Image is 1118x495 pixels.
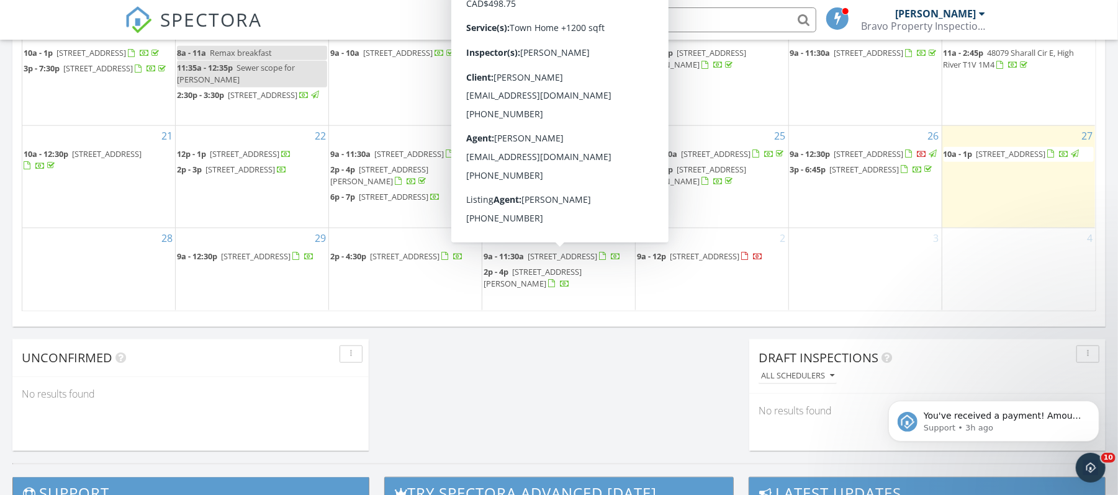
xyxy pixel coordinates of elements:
a: 2p - 5:30p [STREET_ADDRESS][PERSON_NAME] [637,164,746,187]
a: 2p - 4p [STREET_ADDRESS][PERSON_NAME] [484,265,634,292]
a: Go to September 23, 2025 [466,126,482,146]
a: Go to September 30, 2025 [466,228,482,248]
span: 12p - 1p [177,148,206,159]
a: 2:30p - 3:30p [STREET_ADDRESS] [177,88,327,103]
span: [STREET_ADDRESS] [523,47,593,58]
a: 9a - 12:30p [STREET_ADDRESS] [177,249,327,264]
td: Go to September 17, 2025 [482,24,636,125]
a: 4p - 7:30p [STREET_ADDRESS] [484,46,634,61]
a: 11a - 2:45p 48079 Sharall Cir E, High River T1V 1M4 [944,47,1075,70]
a: 2p - 4p [STREET_ADDRESS][PERSON_NAME] [484,266,582,289]
td: Go to October 1, 2025 [482,228,636,310]
span: SPECTORA [161,6,263,32]
span: [STREET_ADDRESS] [72,148,142,159]
a: 9a - 10a [STREET_ADDRESS] [330,46,480,61]
span: [STREET_ADDRESS] [528,251,597,262]
a: Go to October 2, 2025 [778,228,788,248]
span: 10a - 12:30p [24,148,68,159]
span: Sewer scope for [PERSON_NAME] [177,62,295,85]
span: 1p - 4:30p [637,47,673,58]
span: [STREET_ADDRESS] [363,47,433,58]
a: 2p - 3p [STREET_ADDRESS] [177,163,327,177]
span: [STREET_ADDRESS] [56,47,126,58]
input: Search everything... [568,7,816,32]
span: [STREET_ADDRESS] [221,251,291,262]
a: 2p - 4:30p [STREET_ADDRESS] [330,251,463,262]
a: 10a - 1p [STREET_ADDRESS] [24,46,174,61]
span: [STREET_ADDRESS] [359,191,428,202]
a: 6p - 7p [STREET_ADDRESS] [330,191,440,202]
a: Go to September 21, 2025 [159,126,175,146]
a: 9a - 11:30a [STREET_ADDRESS] [790,46,940,61]
a: 10a - 12:30p [STREET_ADDRESS] [24,147,174,174]
a: 3p - 6:45p [STREET_ADDRESS] [790,163,940,177]
div: [PERSON_NAME] [896,7,976,20]
div: Bravo Property Inspections [862,20,986,32]
a: Go to October 4, 2025 [1084,228,1095,248]
td: Go to September 21, 2025 [22,125,176,228]
td: Go to October 3, 2025 [788,228,942,310]
td: Go to September 15, 2025 [176,24,329,125]
a: 11a - 2:45p 48079 Sharall Cir E, High River T1V 1M4 [944,46,1094,73]
span: 2p - 3p [177,164,202,175]
a: Go to September 28, 2025 [159,228,175,248]
a: 12p - 1p [STREET_ADDRESS] [177,147,327,162]
span: 10 [1101,453,1116,463]
a: 9a - 11:30a [STREET_ADDRESS] [637,148,786,159]
a: Go to September 29, 2025 [312,228,328,248]
a: 10a - 1p [STREET_ADDRESS] [24,47,161,58]
span: [STREET_ADDRESS] [228,89,297,100]
a: 4p - 7:30p [STREET_ADDRESS] [484,47,628,58]
span: 11a - 2:45p [944,47,984,58]
a: 3p - 7:30p [STREET_ADDRESS] [24,61,174,76]
span: [STREET_ADDRESS] [374,148,444,159]
a: 1p - 4:30p [STREET_ADDRESS][PERSON_NAME] [637,47,746,70]
span: 9a - 11:30a [484,251,524,262]
span: [STREET_ADDRESS] [681,148,751,159]
a: 9a - 12:30p [STREET_ADDRESS] [790,147,940,162]
span: 4p - 7:30p [484,47,520,58]
span: 9a - 12:30p [484,148,524,159]
a: Go to September 25, 2025 [772,126,788,146]
td: Go to September 30, 2025 [329,228,482,310]
span: 2:30p - 3:30p [177,89,224,100]
span: 2p - 4:30p [330,251,366,262]
span: 9a - 11:30a [637,148,677,159]
span: 10a - 1p [944,148,973,159]
span: 48079 Sharall Cir E, High River T1V 1M4 [944,47,1075,70]
td: Go to October 4, 2025 [942,228,1095,310]
img: The Best Home Inspection Software - Spectora [125,6,152,33]
span: 2p - 4p [484,266,508,277]
a: 2p - 3p [STREET_ADDRESS] [177,164,287,175]
td: Go to September 24, 2025 [482,125,636,228]
a: 9a - 12p [STREET_ADDRESS] [637,251,763,262]
span: [STREET_ADDRESS] [834,47,904,58]
span: Unconfirmed [22,349,112,366]
span: [STREET_ADDRESS][PERSON_NAME] [330,164,428,187]
a: 9a - 12:30p [STREET_ADDRESS] [177,251,314,262]
a: Go to September 22, 2025 [312,126,328,146]
a: 2p - 4:30p [STREET_ADDRESS] [330,249,480,264]
iframe: Intercom live chat [1076,453,1106,483]
span: 9a - 10a [330,47,359,58]
td: Go to September 19, 2025 [788,24,942,125]
td: Go to September 27, 2025 [942,125,1095,228]
span: 9a - 11:30a [790,47,831,58]
a: 9a - 12p [STREET_ADDRESS] [637,249,787,264]
div: No results found [749,394,1106,427]
span: 10a - 1p [24,47,53,58]
td: Go to October 2, 2025 [635,228,788,310]
span: [STREET_ADDRESS] [976,148,1046,159]
span: 9a - 11:30a [330,148,371,159]
td: Go to September 25, 2025 [635,125,788,228]
a: 9a - 10a [STREET_ADDRESS] [330,47,456,58]
td: Go to September 23, 2025 [329,125,482,228]
a: 10a - 1p [STREET_ADDRESS] [944,147,1094,162]
span: [STREET_ADDRESS] [834,148,904,159]
span: [STREET_ADDRESS][PERSON_NAME] [484,266,582,289]
span: 6p - 7p [330,191,355,202]
span: [STREET_ADDRESS] [528,148,597,159]
a: Go to September 27, 2025 [1079,126,1095,146]
span: [STREET_ADDRESS] [370,251,440,262]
